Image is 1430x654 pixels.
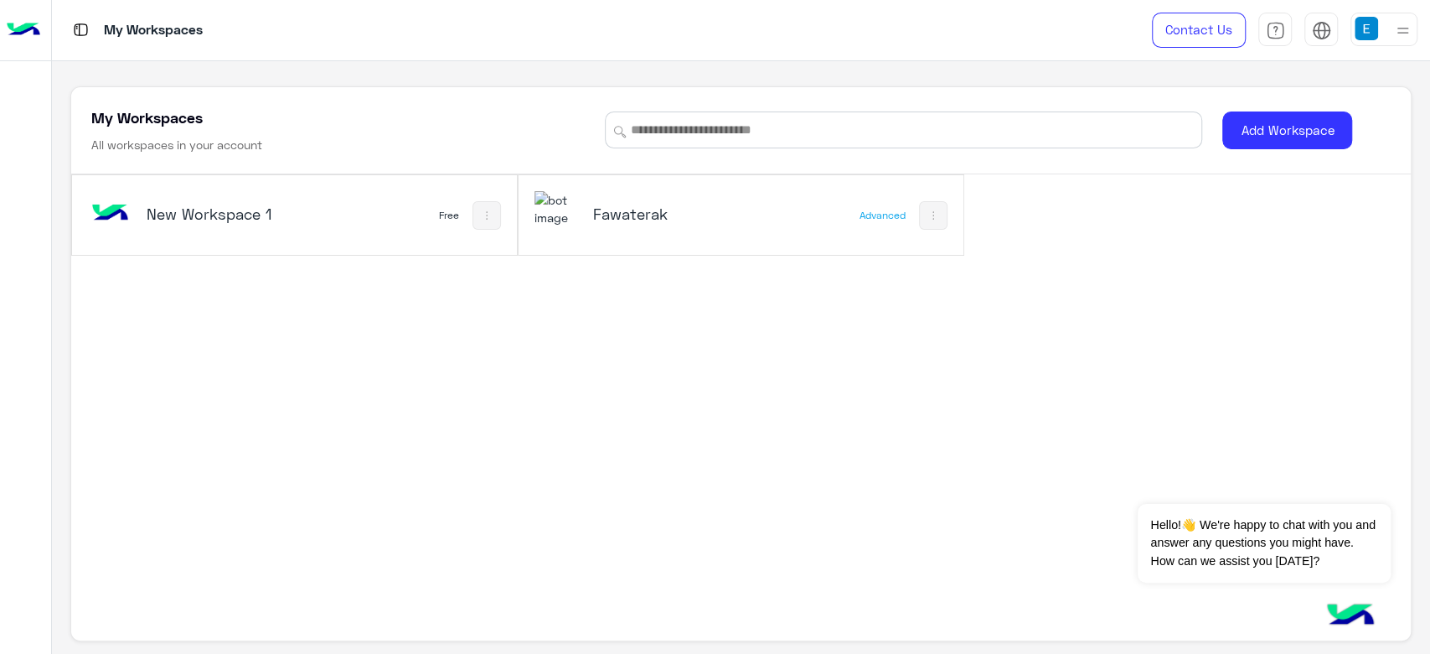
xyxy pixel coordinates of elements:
a: Contact Us [1152,13,1246,48]
div: Free [439,209,459,222]
p: My Workspaces [104,19,203,42]
h5: My Workspaces [91,107,203,127]
img: tab [70,19,91,40]
img: 171468393613305 [534,191,580,227]
button: Add Workspace [1222,112,1352,149]
h5: Fawaterak [593,204,742,224]
div: Advanced [860,209,906,222]
img: userImage [1355,17,1378,40]
img: hulul-logo.png [1321,587,1380,646]
span: Hello!👋 We're happy to chat with you and answer any questions you might have. How can we assist y... [1138,504,1390,583]
img: tab [1266,21,1285,40]
h5: New Workspace 1 [147,204,296,224]
h6: All workspaces in your account [91,137,262,153]
img: tab [1312,21,1331,40]
img: Logo [7,13,40,48]
a: tab [1258,13,1292,48]
img: bot image [88,191,133,236]
img: profile [1392,20,1413,41]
